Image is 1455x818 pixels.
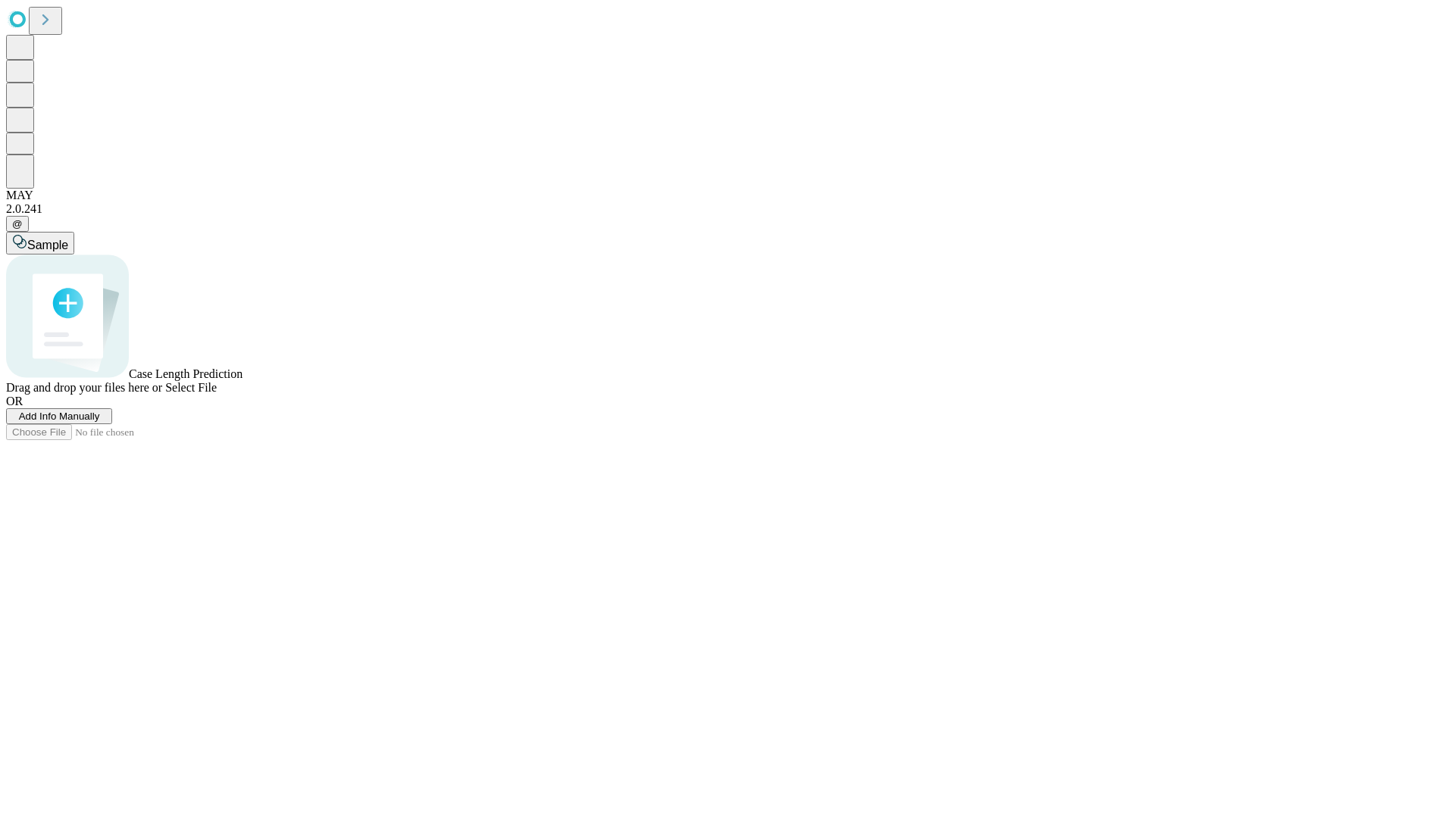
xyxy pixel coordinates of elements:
span: Case Length Prediction [129,367,242,380]
span: @ [12,218,23,229]
button: @ [6,216,29,232]
div: 2.0.241 [6,202,1449,216]
button: Sample [6,232,74,254]
span: Sample [27,239,68,251]
span: Add Info Manually [19,411,100,422]
span: OR [6,395,23,407]
button: Add Info Manually [6,408,112,424]
span: Drag and drop your files here or [6,381,162,394]
div: MAY [6,189,1449,202]
span: Select File [165,381,217,394]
